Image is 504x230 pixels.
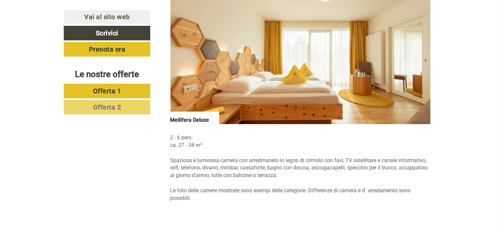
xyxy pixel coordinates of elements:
[64,68,150,80] div: Le nostre offerte
[64,42,150,57] a: Prenota ora
[112,5,149,16] div: mercoledì
[93,87,121,95] span: Offerta 1
[93,103,121,111] span: Offerta 2
[64,26,150,40] a: Scrivici
[170,112,219,124] div: Mellifera Deluxe
[5,18,103,38] div: Buon giorno, come possiamo aiutarla?
[225,171,261,186] button: Invia
[10,19,100,24] div: APIPURA hotel rinner
[170,134,431,202] p: 2 - 6 pers. ca. 27 - 34 m² Spaziosa e luminosa camera con arredmaneto in legno di cirmolo con fav...
[64,10,150,24] a: Vai al sito web
[10,32,100,37] small: 17:16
